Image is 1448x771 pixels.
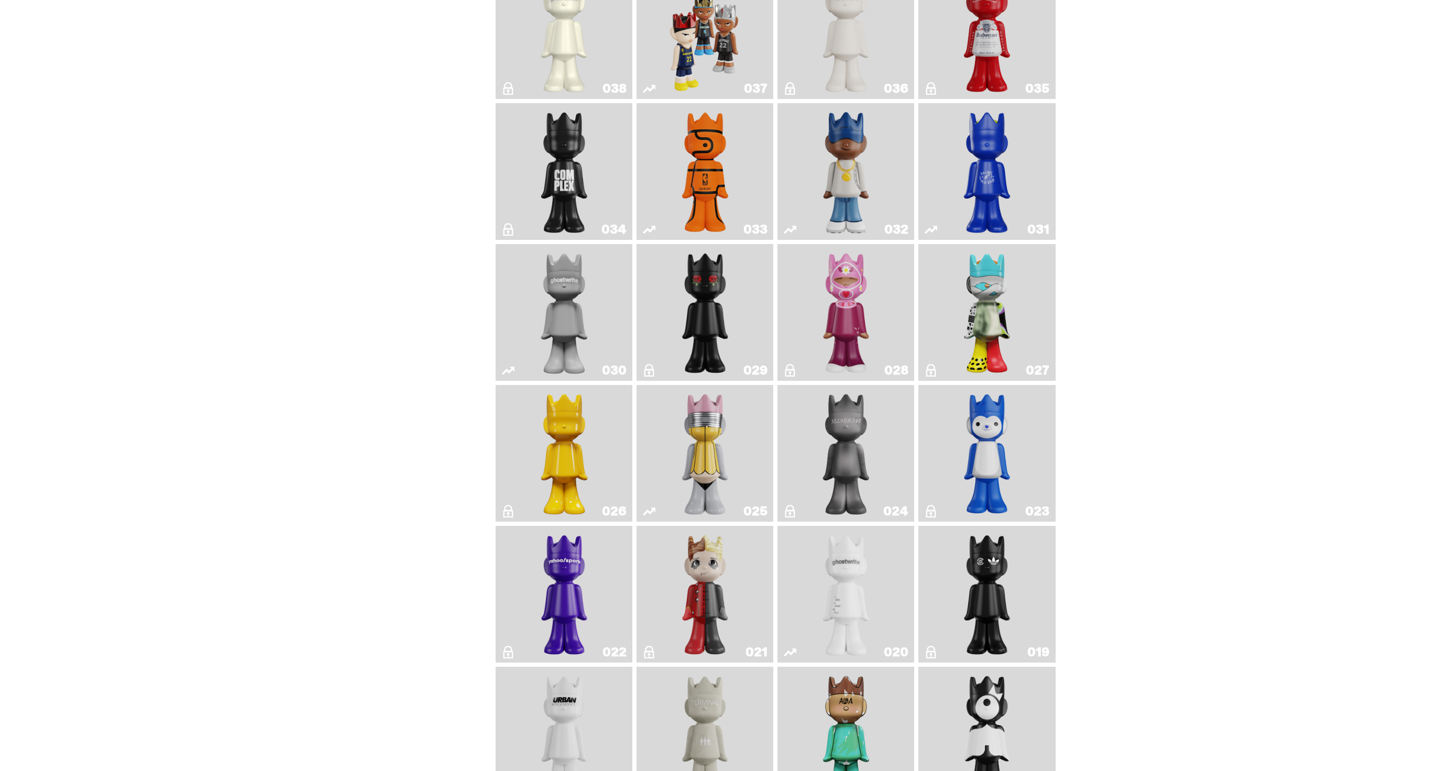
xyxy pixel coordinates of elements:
div: 019 [1027,646,1049,658]
div: 036 [884,82,908,95]
div: 037 [744,82,767,95]
img: Squish [959,389,1015,517]
img: Swingman [810,107,882,236]
div: 035 [1025,82,1049,95]
a: Swingman [784,107,908,236]
div: 032 [884,223,908,236]
img: Complex [536,107,592,236]
a: Game Ball [643,107,767,236]
div: 029 [743,364,767,377]
a: Year of the Dragon [925,530,1049,658]
a: One [502,248,626,377]
img: What The MSCHF [959,248,1015,377]
div: 028 [884,364,908,377]
a: Squish [925,389,1049,517]
a: Alchemist [784,389,908,517]
div: 026 [602,505,626,517]
div: 038 [602,82,626,95]
img: Schrödinger's ghost: New Dawn [528,389,600,517]
img: ghost [810,530,882,658]
a: Grand Prix [784,248,908,377]
div: 020 [884,646,908,658]
div: 021 [745,646,767,658]
div: 023 [1025,505,1049,517]
div: 030 [602,364,626,377]
a: What The MSCHF [925,248,1049,377]
a: ghost [784,530,908,658]
img: Latte [951,107,1023,236]
img: Landon [677,248,733,377]
img: Year of the Dragon [959,530,1015,658]
div: 033 [743,223,767,236]
a: Yahoo! [502,530,626,658]
img: One [528,248,600,377]
img: Game Ball [677,107,733,236]
div: 027 [1026,364,1049,377]
a: Magic Man [643,530,767,658]
img: No. 2 Pencil [669,389,741,517]
img: Yahoo! [536,530,592,658]
img: Alchemist [810,389,882,517]
a: Latte [925,107,1049,236]
div: 034 [601,223,626,236]
div: 025 [743,505,767,517]
a: Schrödinger's ghost: New Dawn [502,389,626,517]
a: No. 2 Pencil [643,389,767,517]
a: Complex [502,107,626,236]
a: Landon [643,248,767,377]
img: Magic Man [677,530,733,658]
div: 031 [1027,223,1049,236]
div: 022 [602,646,626,658]
div: 024 [883,505,908,517]
img: Grand Prix [818,248,874,377]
